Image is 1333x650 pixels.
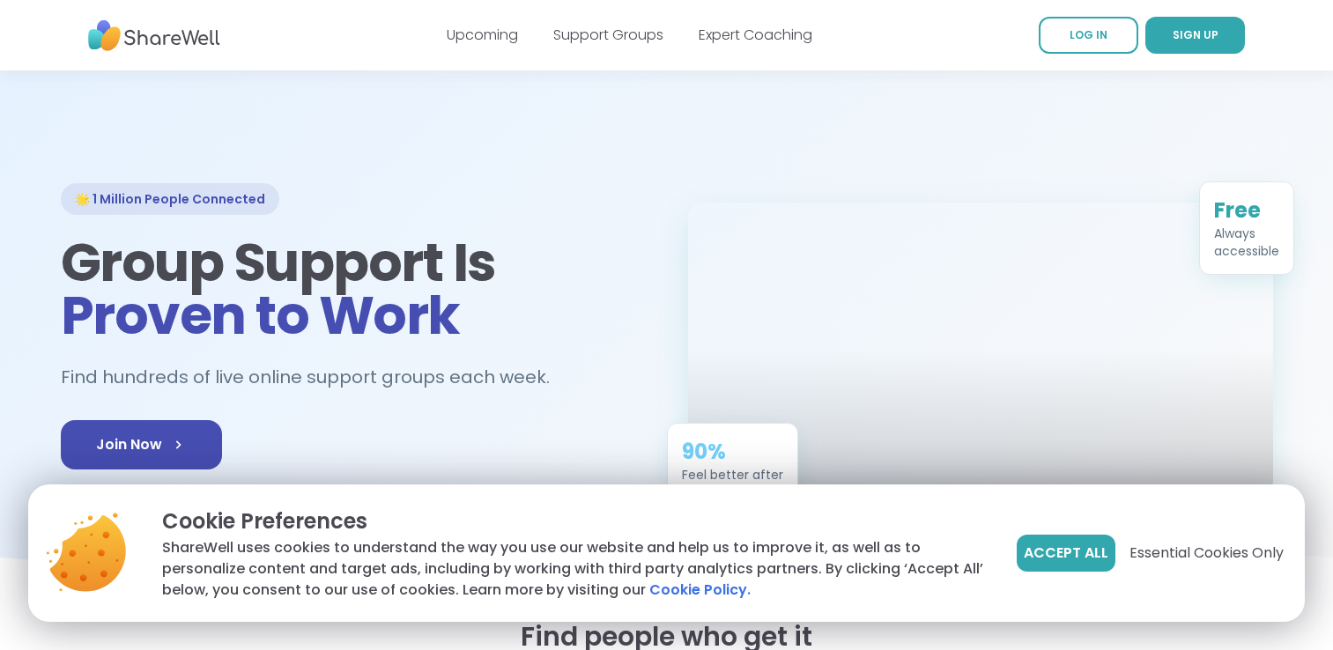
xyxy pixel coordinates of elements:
[61,420,222,469] a: Join Now
[1017,535,1115,572] button: Accept All
[61,183,279,215] div: 🌟 1 Million People Connected
[1039,17,1138,54] a: LOG IN
[61,236,646,342] h1: Group Support Is
[1024,543,1108,564] span: Accept All
[682,466,783,501] div: Feel better after just one session
[162,506,989,537] p: Cookie Preferences
[1173,27,1218,42] span: SIGN UP
[61,363,568,392] h2: Find hundreds of live online support groups each week.
[682,438,783,466] div: 90%
[699,25,812,45] a: Expert Coaching
[1145,17,1245,54] a: SIGN UP
[649,580,751,601] a: Cookie Policy.
[1214,225,1279,260] div: Always accessible
[553,25,663,45] a: Support Groups
[61,278,460,352] span: Proven to Work
[1214,196,1279,225] div: Free
[96,434,187,455] span: Join Now
[162,537,989,601] p: ShareWell uses cookies to understand the way you use our website and help us to improve it, as we...
[1129,543,1284,564] span: Essential Cookies Only
[88,11,220,60] img: ShareWell Nav Logo
[1070,27,1107,42] span: LOG IN
[447,25,518,45] a: Upcoming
